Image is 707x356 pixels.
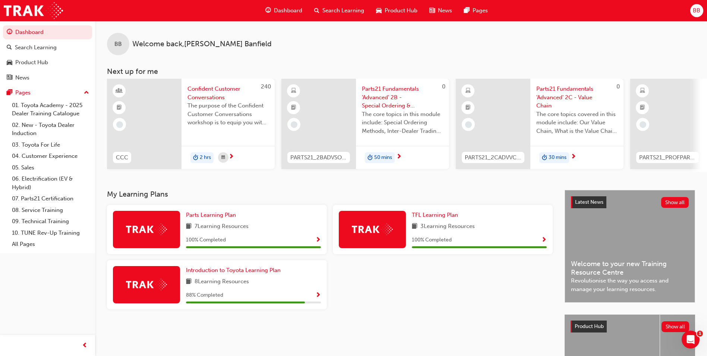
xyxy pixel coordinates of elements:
img: Trak [126,224,167,235]
span: The core topics covered in this module include: Our Value Chain, What is the Value Chain, Ecosyst... [536,110,618,135]
span: guage-icon [265,6,271,15]
h3: Next up for me [95,67,707,76]
span: next-icon [396,154,402,160]
span: The core topics in this module include: Special Ordering Methods, Inter-Dealer Trading and Introd... [362,110,443,135]
button: DashboardSearch LearningProduct HubNews [3,24,92,86]
button: Show all [661,197,689,208]
img: Trak [126,279,167,290]
a: 240CCCConfident Customer ConversationsThe purpose of the Confident Customer Conversations worksho... [107,79,275,169]
span: Parts21 Fundamentals 'Advanced' 2C - Value Chain [536,85,618,110]
span: Show Progress [541,237,547,244]
span: Welcome back , [PERSON_NAME] Banfield [132,40,272,49]
span: search-icon [7,44,12,51]
span: Latest News [575,199,603,205]
span: next-icon [228,154,234,160]
span: BB [114,40,122,49]
button: Pages [3,86,92,100]
span: Pages [473,6,488,15]
span: 100 % Completed [412,236,452,244]
iframe: Intercom live chat [682,331,700,349]
a: 05. Sales [9,162,92,174]
span: 100 % Completed [186,236,226,244]
span: 3 Learning Resources [420,222,475,231]
a: 0PARTS21_2BADVSO_0522_ELParts21 Fundamentals 'Advanced' 2B - Special Ordering & HeijunkaThe core ... [281,79,449,169]
span: Parts Learning Plan [186,212,236,218]
a: 09. Technical Training [9,216,92,227]
div: Search Learning [15,43,57,52]
a: car-iconProduct Hub [370,3,423,18]
span: booktick-icon [640,103,645,113]
button: Show all [662,321,689,332]
a: 04. Customer Experience [9,150,92,162]
a: News [3,71,92,85]
span: The purpose of the Confident Customer Conversations workshop is to equip you with tools to commun... [187,102,269,127]
a: All Pages [9,238,92,250]
a: news-iconNews [423,3,458,18]
span: Product Hub [385,6,417,15]
span: learningResourceType_ELEARNING-icon [291,86,296,96]
span: Revolutionise the way you access and manage your learning resources. [571,277,689,293]
span: PARTS21_2CADVVC_0522_EL [465,153,521,162]
span: 0 [442,83,445,90]
span: book-icon [186,222,192,231]
span: calendar-icon [221,153,225,162]
a: Parts Learning Plan [186,211,239,219]
span: Introduction to Toyota Learning Plan [186,267,281,274]
a: pages-iconPages [458,3,494,18]
span: PARTS21_2BADVSO_0522_EL [290,153,347,162]
span: learningRecordVerb_NONE-icon [465,121,472,128]
span: 7 Learning Resources [195,222,249,231]
span: news-icon [429,6,435,15]
a: Latest NewsShow allWelcome to your new Training Resource CentreRevolutionise the way you access a... [565,190,695,303]
a: 06. Electrification (EV & Hybrid) [9,173,92,193]
img: Trak [352,224,393,235]
span: Confident Customer Conversations [187,85,269,102]
span: learningRecordVerb_NONE-icon [291,121,297,128]
a: Latest NewsShow all [571,196,689,208]
span: book-icon [186,277,192,287]
span: learningRecordVerb_NONE-icon [640,121,646,128]
a: guage-iconDashboard [259,3,308,18]
button: BB [690,4,703,17]
span: search-icon [314,6,319,15]
a: Introduction to Toyota Learning Plan [186,266,284,275]
a: 10. TUNE Rev-Up Training [9,227,92,239]
span: 2 hrs [200,153,211,162]
button: Show Progress [541,235,547,245]
span: next-icon [571,154,576,160]
span: up-icon [84,88,89,98]
a: search-iconSearch Learning [308,3,370,18]
span: Product Hub [575,323,604,330]
span: 88 % Completed [186,291,223,300]
span: learningResourceType_ELEARNING-icon [640,86,645,96]
span: duration-icon [367,153,373,163]
span: booktick-icon [117,103,122,113]
div: Pages [15,88,31,97]
span: learningRecordVerb_NONE-icon [116,121,123,128]
span: Parts21 Fundamentals 'Advanced' 2B - Special Ordering & Heijunka [362,85,443,110]
a: 01. Toyota Academy - 2025 Dealer Training Catalogue [9,100,92,119]
div: Product Hub [15,58,48,67]
a: 03. Toyota For Life [9,139,92,151]
span: learningResourceType_INSTRUCTOR_LED-icon [117,86,122,96]
a: 07. Parts21 Certification [9,193,92,204]
span: BB [693,6,700,15]
span: booktick-icon [465,103,471,113]
img: Trak [4,2,63,19]
span: Search Learning [322,6,364,15]
a: TFL Learning Plan [412,211,461,219]
span: car-icon [376,6,382,15]
span: PARTS21_PROFPART1_0923_EL [639,153,696,162]
h3: My Learning Plans [107,190,553,199]
a: 02. New - Toyota Dealer Induction [9,119,92,139]
div: News [15,74,29,82]
span: 30 mins [549,153,566,162]
span: News [438,6,452,15]
span: Welcome to your new Training Resource Centre [571,260,689,277]
span: duration-icon [193,153,198,163]
a: Product HubShow all [571,321,689,332]
span: Show Progress [315,292,321,299]
span: pages-icon [7,90,12,96]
